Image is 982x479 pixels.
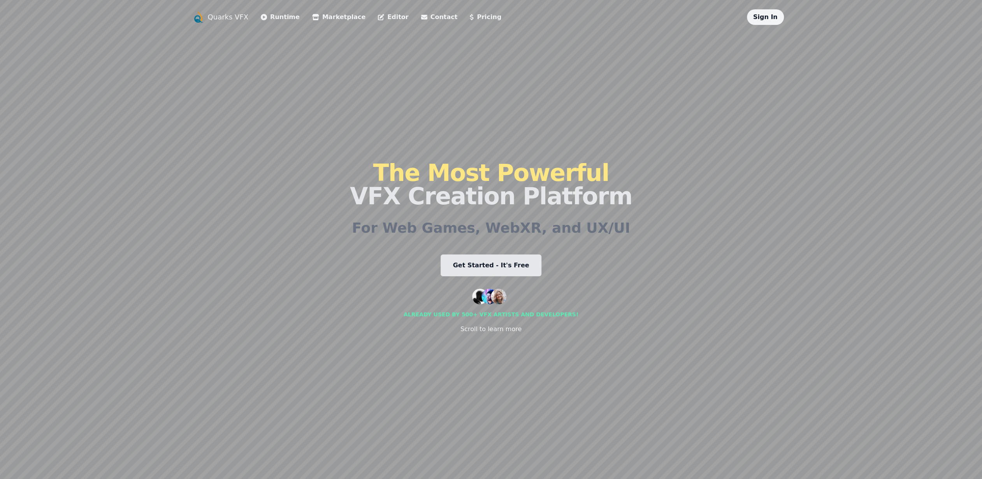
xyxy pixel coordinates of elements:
span: The Most Powerful [373,159,609,186]
img: customer 1 [472,289,488,304]
a: Get Started - It's Free [441,254,542,276]
a: Editor [378,12,408,22]
img: customer 3 [491,289,506,304]
div: Scroll to learn more [460,325,522,334]
a: Runtime [261,12,300,22]
h1: VFX Creation Platform [350,161,632,208]
a: Quarks VFX [208,12,249,23]
h2: For Web Games, WebXR, and UX/UI [352,220,630,236]
a: Sign In [753,13,778,21]
a: Marketplace [312,12,365,22]
a: Pricing [470,12,501,22]
img: customer 2 [481,289,497,304]
a: Contact [421,12,458,22]
div: Already used by 500+ vfx artists and developers! [404,311,578,318]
